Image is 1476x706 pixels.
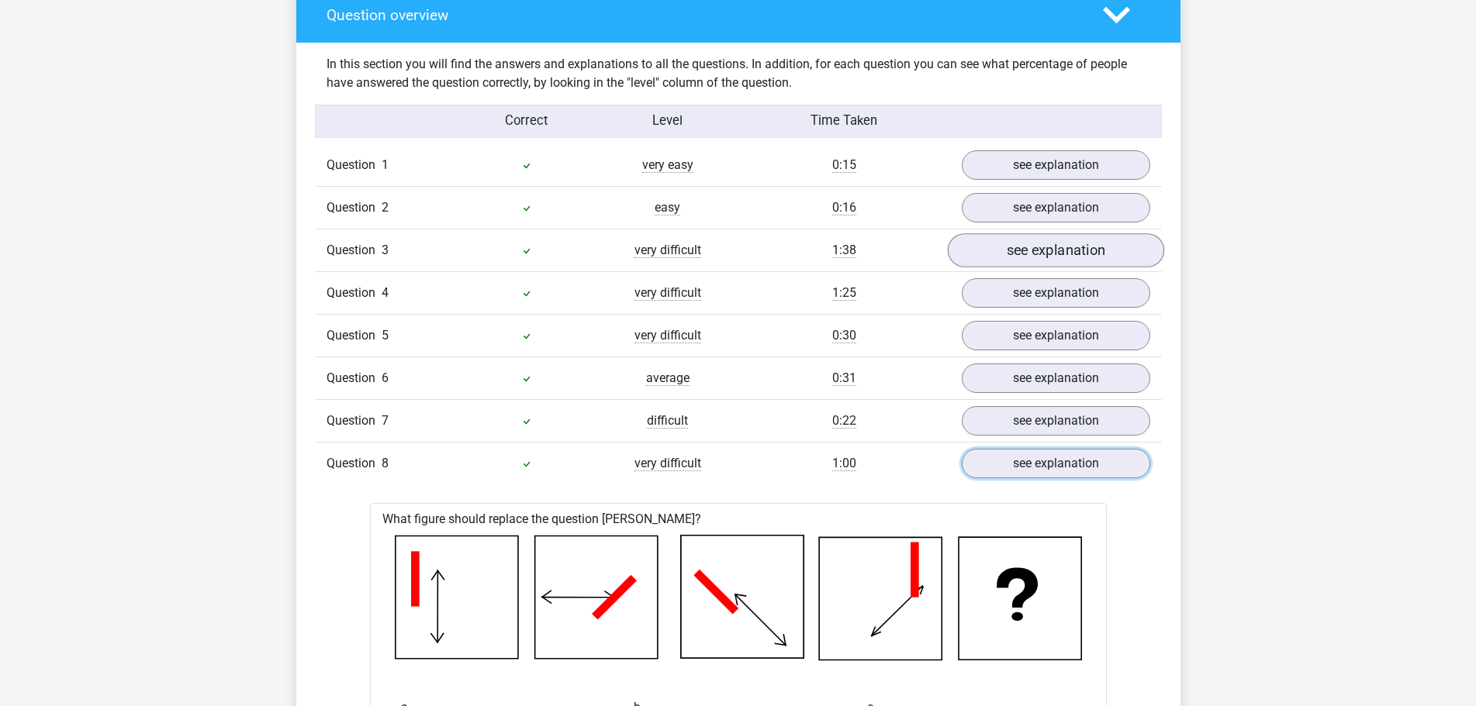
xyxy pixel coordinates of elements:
[327,156,382,174] span: Question
[832,370,856,386] span: 0:31
[646,370,690,386] span: average
[655,200,680,215] span: easy
[327,241,382,260] span: Question
[382,243,389,257] span: 3
[327,412,382,430] span: Question
[962,150,1150,180] a: see explanation
[382,456,389,470] span: 8
[962,193,1150,222] a: see explanation
[832,285,856,301] span: 1:25
[315,55,1162,92] div: In this section you will find the answers and explanations to all the questions. In addition, for...
[327,454,382,473] span: Question
[327,326,382,345] span: Question
[382,200,389,215] span: 2
[382,328,389,343] span: 5
[327,284,382,302] span: Question
[327,6,1080,24] h4: Question overview
[832,157,856,173] span: 0:15
[962,406,1150,436] a: see explanation
[634,243,701,258] span: very difficult
[327,369,382,387] span: Question
[382,413,389,428] span: 7
[832,243,856,258] span: 1:38
[832,456,856,471] span: 1:00
[832,413,856,429] span: 0:22
[456,112,597,131] div: Correct
[634,285,701,301] span: very difficult
[738,112,949,131] div: Time Taken
[382,157,389,172] span: 1
[327,198,382,217] span: Question
[634,328,701,343] span: very difficult
[597,112,738,131] div: Level
[634,456,701,471] span: very difficult
[832,200,856,215] span: 0:16
[962,321,1150,350] a: see explanation
[382,285,389,300] span: 4
[647,413,688,429] span: difficult
[642,157,693,173] span: very easy
[382,370,389,385] span: 6
[947,233,1163,267] a: see explanation
[962,449,1150,478] a: see explanation
[962,363,1150,393] a: see explanation
[832,328,856,343] span: 0:30
[962,278,1150,308] a: see explanation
